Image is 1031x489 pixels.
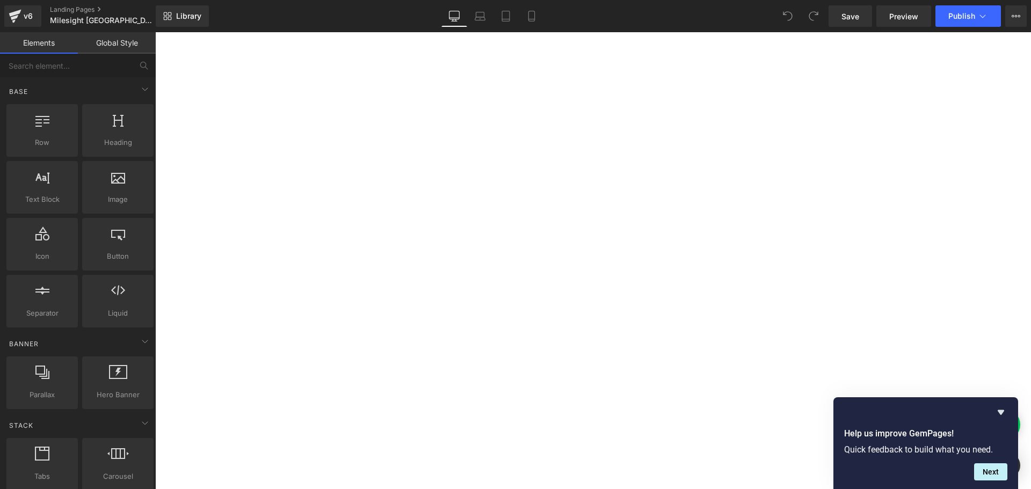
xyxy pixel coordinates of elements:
span: Separator [10,308,75,319]
a: Mobile [519,5,544,27]
span: Milesight [GEOGRAPHIC_DATA] | Authorized Partner by Riverplus [50,16,153,25]
span: Icon [10,251,75,262]
span: Button [85,251,150,262]
span: Parallax [10,389,75,400]
a: Laptop [467,5,493,27]
span: Save [841,11,859,22]
span: Text Block [10,194,75,205]
button: Next question [974,463,1007,480]
span: Carousel [85,471,150,482]
div: v6 [21,9,35,23]
a: New Library [156,5,209,27]
button: Redo [803,5,824,27]
a: Preview [876,5,931,27]
span: Banner [8,339,40,349]
button: More [1005,5,1027,27]
span: Publish [948,12,975,20]
div: Help us improve GemPages! [844,406,1007,480]
span: Hero Banner [85,389,150,400]
a: Tablet [493,5,519,27]
span: Library [176,11,201,21]
span: Stack [8,420,34,430]
p: Quick feedback to build what you need. [844,444,1007,455]
span: Liquid [85,308,150,319]
h2: Help us improve GemPages! [844,427,1007,440]
button: Undo [777,5,798,27]
a: Desktop [441,5,467,27]
a: v6 [4,5,41,27]
a: Global Style [78,32,156,54]
span: Heading [85,137,150,148]
button: Hide survey [994,406,1007,419]
span: Tabs [10,471,75,482]
span: Base [8,86,29,97]
a: Landing Pages [50,5,173,14]
span: Preview [889,11,918,22]
span: Image [85,194,150,205]
button: Publish [935,5,1001,27]
span: Row [10,137,75,148]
